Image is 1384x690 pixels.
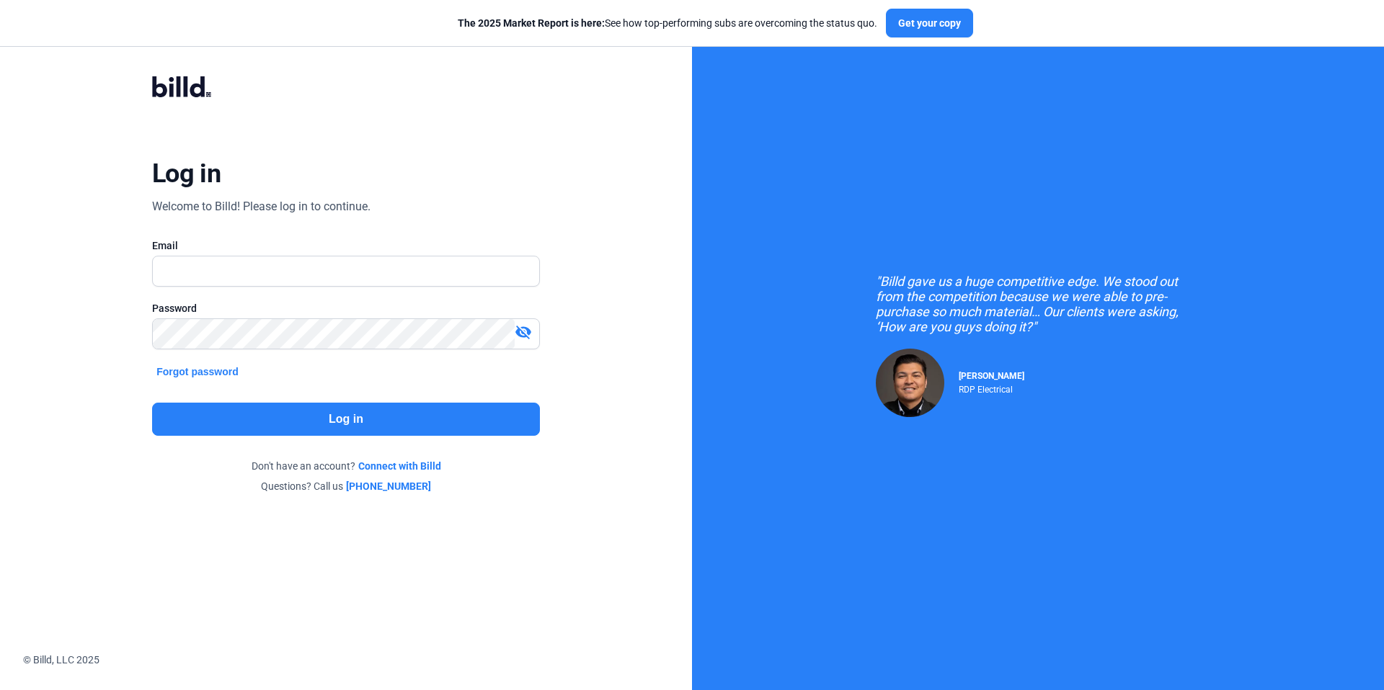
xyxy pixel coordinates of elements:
div: Welcome to Billd! Please log in to continue. [152,198,371,215]
div: "Billd gave us a huge competitive edge. We stood out from the competition because we were able to... [876,274,1200,334]
div: Don't have an account? [152,459,540,473]
mat-icon: visibility_off [515,323,532,341]
button: Get your copy [886,9,973,37]
button: Log in [152,403,540,436]
a: [PHONE_NUMBER] [346,479,431,493]
div: Password [152,301,540,315]
div: Questions? Call us [152,479,540,493]
div: Log in [152,158,221,189]
span: [PERSON_NAME] [959,371,1024,381]
div: RDP Electrical [959,381,1024,395]
div: See how top-performing subs are overcoming the status quo. [458,16,877,30]
a: Connect with Billd [358,459,441,473]
span: The 2025 Market Report is here: [458,17,605,29]
button: Forgot password [152,364,243,380]
div: Email [152,238,540,253]
img: Raul Pacheco [876,349,944,417]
